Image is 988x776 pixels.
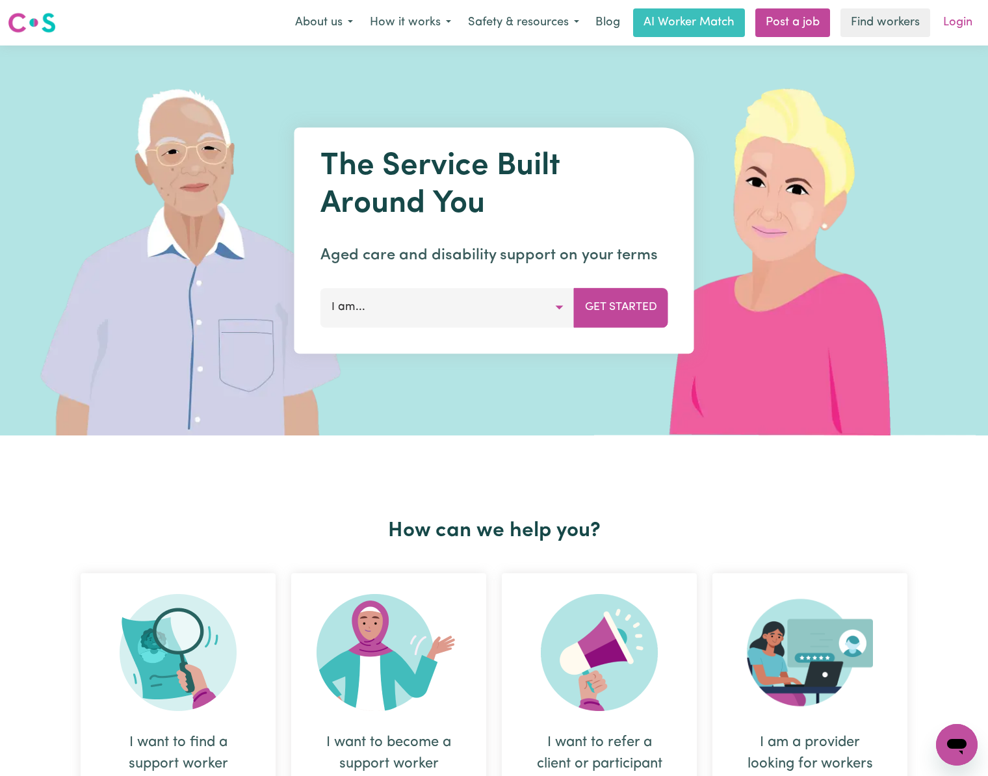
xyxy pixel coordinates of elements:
[460,9,588,36] button: Safety & resources
[744,732,876,775] div: I am a provider looking for workers
[574,288,668,327] button: Get Started
[936,724,978,766] iframe: Button to launch messaging window
[8,8,56,38] a: Careseekers logo
[533,732,666,775] div: I want to refer a client or participant
[935,8,980,37] a: Login
[320,148,668,223] h1: The Service Built Around You
[73,519,915,543] h2: How can we help you?
[588,8,628,37] a: Blog
[112,732,244,775] div: I want to find a support worker
[317,594,461,711] img: Become Worker
[747,594,873,711] img: Provider
[633,8,745,37] a: AI Worker Match
[120,594,237,711] img: Search
[8,11,56,34] img: Careseekers logo
[541,594,658,711] img: Refer
[320,244,668,267] p: Aged care and disability support on your terms
[755,8,830,37] a: Post a job
[287,9,361,36] button: About us
[361,9,460,36] button: How it works
[322,732,455,775] div: I want to become a support worker
[840,8,930,37] a: Find workers
[320,288,575,327] button: I am...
